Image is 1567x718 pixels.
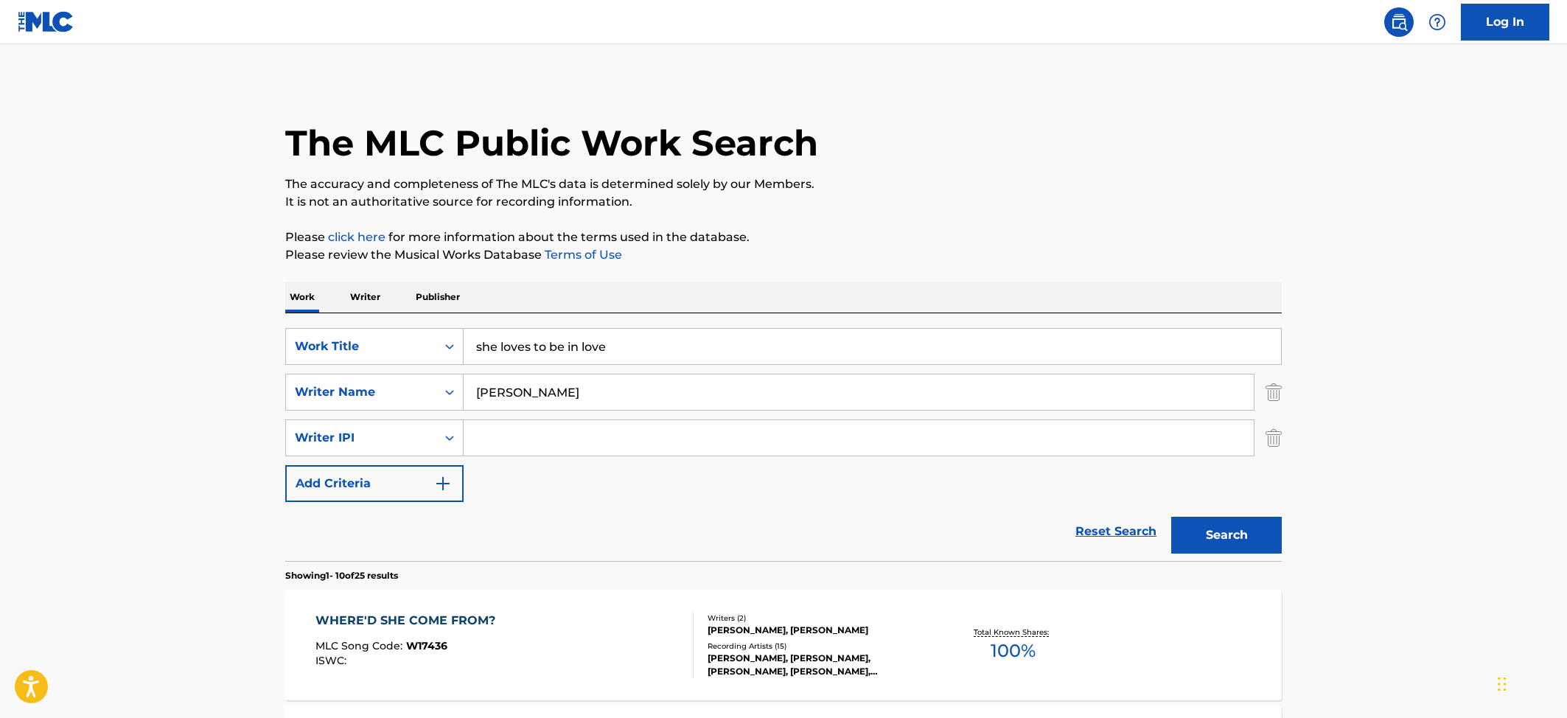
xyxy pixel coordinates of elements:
[315,612,503,630] div: WHERE'D SHE COME FROM?
[285,590,1282,700] a: WHERE'D SHE COME FROM?MLC Song Code:W17436ISWC:Writers (2)[PERSON_NAME], [PERSON_NAME]Recording A...
[991,638,1036,664] span: 100 %
[1171,517,1282,554] button: Search
[285,246,1282,264] p: Please review the Musical Works Database
[1493,647,1567,718] iframe: Chat Widget
[708,652,930,678] div: [PERSON_NAME], [PERSON_NAME], [PERSON_NAME], [PERSON_NAME], [PERSON_NAME]
[1461,4,1549,41] a: Log In
[285,569,398,582] p: Showing 1 - 10 of 25 results
[18,11,74,32] img: MLC Logo
[708,624,930,637] div: [PERSON_NAME], [PERSON_NAME]
[1266,419,1282,456] img: Delete Criterion
[315,639,406,652] span: MLC Song Code :
[1428,13,1446,31] img: help
[974,627,1053,638] p: Total Known Shares:
[285,175,1282,193] p: The accuracy and completeness of The MLC's data is determined solely by our Members.
[411,282,464,313] p: Publisher
[346,282,385,313] p: Writer
[1266,374,1282,411] img: Delete Criterion
[542,248,622,262] a: Terms of Use
[285,465,464,502] button: Add Criteria
[285,121,818,165] h1: The MLC Public Work Search
[285,193,1282,211] p: It is not an authoritative source for recording information.
[295,429,427,447] div: Writer IPI
[1423,7,1452,37] div: Help
[285,328,1282,561] form: Search Form
[434,475,452,492] img: 9d2ae6d4665cec9f34b9.svg
[295,338,427,355] div: Work Title
[1390,13,1408,31] img: search
[295,383,427,401] div: Writer Name
[708,613,930,624] div: Writers ( 2 )
[406,639,447,652] span: W17436
[708,641,930,652] div: Recording Artists ( 15 )
[328,230,385,244] a: click here
[315,654,350,667] span: ISWC :
[1384,7,1414,37] a: Public Search
[285,282,319,313] p: Work
[285,229,1282,246] p: Please for more information about the terms used in the database.
[1498,662,1507,706] div: Drag
[1068,515,1164,548] a: Reset Search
